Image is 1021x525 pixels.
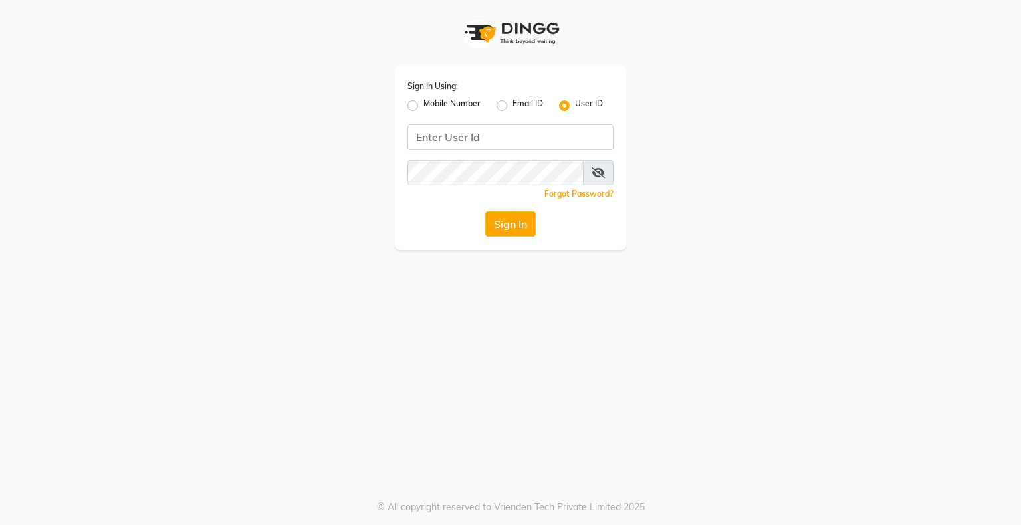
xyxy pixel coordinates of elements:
label: Mobile Number [423,98,481,114]
input: Username [407,124,614,150]
label: User ID [575,98,603,114]
a: Forgot Password? [544,189,614,199]
img: logo1.svg [457,13,564,52]
label: Email ID [512,98,543,114]
button: Sign In [485,211,536,237]
label: Sign In Using: [407,80,458,92]
input: Username [407,160,584,185]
